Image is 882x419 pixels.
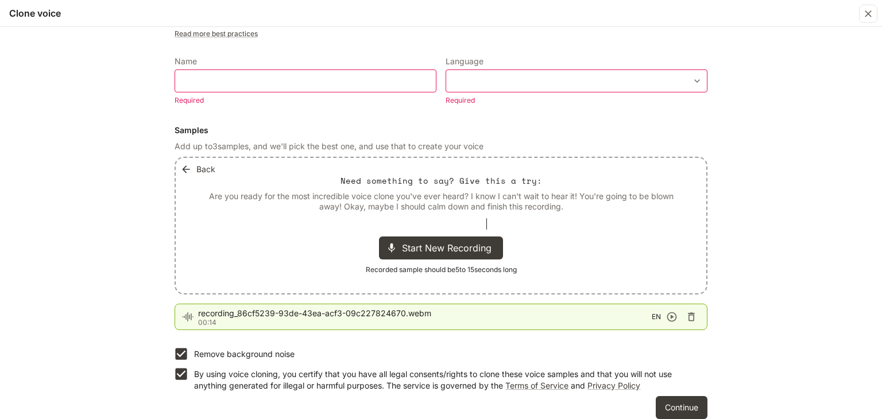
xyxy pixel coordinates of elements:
span: Recorded sample should be 5 to 15 seconds long [366,264,517,276]
p: Required [175,95,428,106]
div: Start New Recording [379,236,503,259]
button: Continue [656,396,707,419]
p: Name [175,57,197,65]
div: ​ [446,75,707,87]
a: Privacy Policy [587,381,640,390]
span: Start New Recording [402,241,498,255]
span: EN [652,311,661,323]
h6: Samples [175,125,707,136]
p: Are you ready for the most incredible voice clone you've ever heard? I know I can't wait to hear ... [203,191,679,211]
p: Language [446,57,483,65]
button: Back [178,158,220,181]
a: Read more best practices [175,29,258,38]
h5: Clone voice [9,7,61,20]
p: 00:14 [198,319,652,326]
p: By using voice cloning, you certify that you have all legal consents/rights to clone these voice ... [194,368,698,391]
p: Remove background noise [194,348,295,360]
p: Required [446,95,699,106]
p: Need something to say? Give this a try: [341,175,542,187]
p: Add up to 3 samples, and we'll pick the best one, and use that to create your voice [175,141,707,152]
a: Terms of Service [505,381,568,390]
span: recording_86cf5239-93de-43ea-acf3-09c227824670.webm [198,308,652,319]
